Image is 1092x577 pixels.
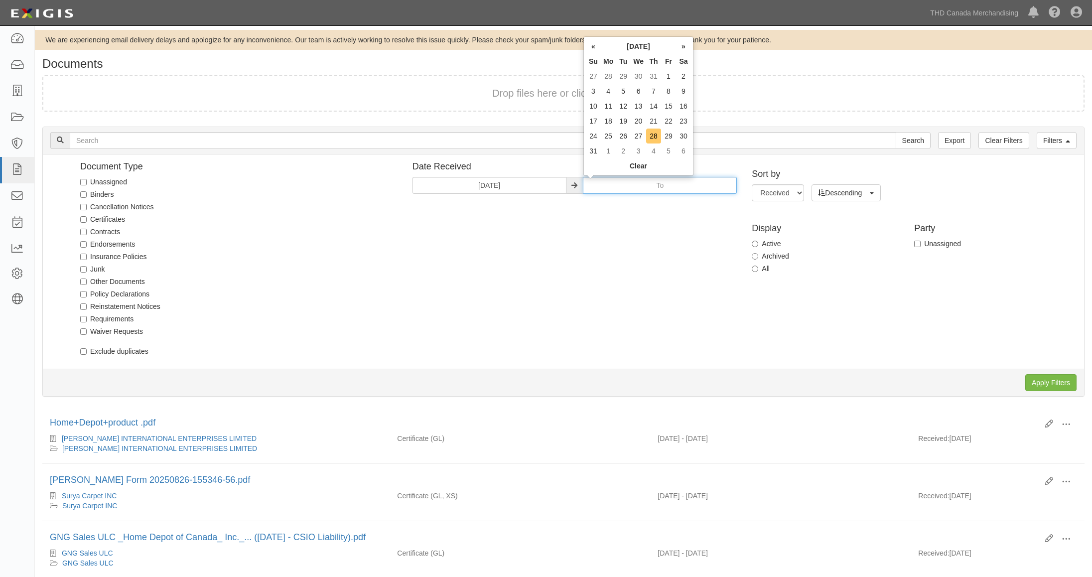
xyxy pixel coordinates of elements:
[390,433,650,443] div: General Liability
[7,4,76,22] img: logo-5460c22ac91f19d4615b14bd174203de0afe785f0fc80cf4dbbc73dc1793850b.png
[616,54,631,69] th: Tu
[752,239,781,249] label: Active
[752,224,907,234] h4: Display
[650,491,911,501] div: Effective 09/01/2025 - Expiration 09/01/2026
[50,418,155,428] a: Home+Depot+product .pdf
[631,129,646,144] td: 27
[80,239,135,249] label: Endorsements
[601,39,676,54] th: [DATE]
[80,179,87,185] input: Unassigned
[631,54,646,69] th: We
[62,502,117,510] a: Surya Carpet INC
[50,531,1038,544] div: GNG Sales ULC _Home Depot of Canada_ Inc._... (2025-08-25 - CSIO Liability).pdf
[80,301,160,311] label: Reinstatement Notices
[50,443,382,453] div: ALTON INTERNATIONAL ENTERPRISES LIMITED
[50,558,382,568] div: GNG Sales ULC
[631,114,646,129] td: 20
[50,417,1038,430] div: Home+Depot+product .pdf
[390,548,650,558] div: General Liability
[42,57,1085,70] h1: Documents
[80,177,127,187] label: Unassigned
[812,184,881,201] button: Descending
[616,69,631,84] td: 29
[601,54,616,69] th: Mo
[80,227,120,237] label: Contracts
[650,548,911,558] div: Effective 08/25/2025 - Expiration 08/25/2026
[50,501,382,511] div: Surya Carpet INC
[601,84,616,99] td: 4
[661,54,676,69] th: Fr
[80,162,398,172] h4: Document Type
[646,114,661,129] td: 21
[646,54,661,69] th: Th
[616,129,631,144] td: 26
[586,39,601,54] th: «
[50,433,382,443] div: ALTON INTERNATIONAL ENTERPRISES LIMITED
[646,144,661,158] td: 4
[752,241,758,247] input: Active
[631,69,646,84] td: 30
[80,316,87,322] input: Requirements
[412,162,737,172] h4: Date Received
[1025,374,1077,391] input: Apply Filters
[80,326,143,336] label: Waiver Requests
[80,303,87,310] input: Reinstatement Notices
[752,253,758,260] input: Archived
[616,99,631,114] td: 12
[911,491,1085,506] div: [DATE]
[752,169,1077,179] h4: Sort by
[925,3,1023,23] a: THD Canada Merchandising
[80,289,149,299] label: Policy Declarations
[676,129,691,144] td: 30
[601,144,616,158] td: 1
[62,549,113,557] a: GNG Sales ULC
[80,291,87,297] input: Policy Declarations
[586,158,691,173] th: Clear
[583,177,737,194] input: To
[80,328,87,335] input: Waiver Requests
[676,84,691,99] td: 9
[918,491,949,501] p: Received:
[80,254,87,260] input: Insurance Policies
[676,144,691,158] td: 6
[978,132,1029,149] a: Clear Filters
[80,266,87,273] input: Junk
[650,433,911,443] div: Effective 09/03/2025 - Expiration 09/02/2026
[914,239,961,249] label: Unassigned
[661,99,676,114] td: 15
[661,84,676,99] td: 8
[62,444,257,452] a: [PERSON_NAME] INTERNATIONAL ENTERPRISES LIMITED
[586,129,601,144] td: 24
[896,132,931,149] input: Search
[80,189,114,199] label: Binders
[35,35,1092,45] div: We are experiencing email delivery delays and apologize for any inconvenience. Our team is active...
[601,99,616,114] td: 11
[80,204,87,210] input: Cancellation Notices
[50,474,1038,487] div: ACORD Form 20250826-155346-56.pdf
[1037,132,1077,149] a: Filters
[676,99,691,114] td: 16
[661,129,676,144] td: 29
[752,266,758,272] input: All
[586,54,601,69] th: Su
[601,129,616,144] td: 25
[586,84,601,99] td: 3
[646,84,661,99] td: 7
[646,99,661,114] td: 14
[70,132,896,149] input: Search
[80,214,125,224] label: Certificates
[911,548,1085,563] div: [DATE]
[752,264,770,274] label: All
[601,114,616,129] td: 18
[1049,7,1061,19] i: Help Center - Complianz
[50,491,382,501] div: Surya Carpet INC
[390,491,650,501] div: General Liability Excess/Umbrella Liability
[911,433,1085,448] div: [DATE]
[80,229,87,235] input: Contracts
[631,144,646,158] td: 3
[586,114,601,129] td: 17
[80,252,147,262] label: Insurance Policies
[80,346,148,356] label: Exclude duplicates
[676,69,691,84] td: 2
[661,114,676,129] td: 22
